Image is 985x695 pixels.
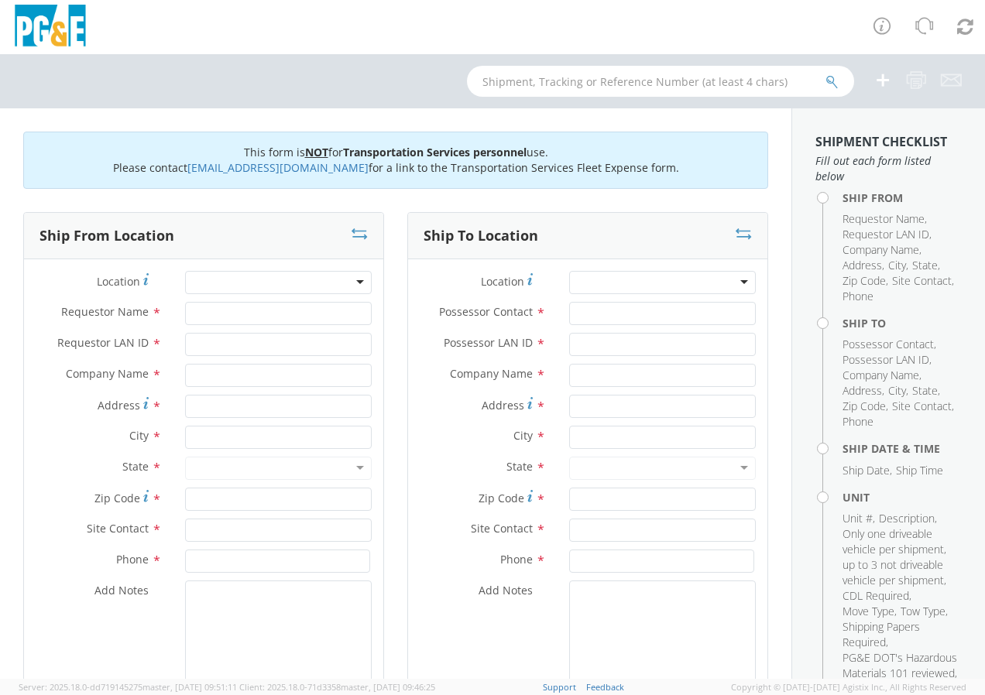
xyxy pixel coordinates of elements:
[843,242,922,258] li: ,
[586,681,624,693] a: Feedback
[843,526,946,587] span: Only one driveable vehicle per shipment, up to 3 not driveable vehicle per shipment
[94,583,149,597] span: Add Notes
[843,604,897,619] li: ,
[901,604,946,618] span: Tow Type
[129,428,149,443] span: City
[19,681,237,693] span: Server: 2025.18.0-dd719145275
[843,352,932,368] li: ,
[444,335,533,350] span: Possessor LAN ID
[843,317,962,329] h4: Ship To
[843,619,920,649] span: Shipping Papers Required
[843,604,894,618] span: Move Type
[843,443,962,454] h4: Ship Date & Time
[450,366,533,381] span: Company Name
[901,604,948,619] li: ,
[896,463,943,478] span: Ship Time
[912,258,938,272] span: State
[843,526,958,588] li: ,
[87,521,149,536] span: Site Contact
[12,5,89,50] img: pge-logo-06675f144f4cfa6a6814.png
[142,681,237,693] span: master, [DATE] 09:51:11
[892,273,954,289] li: ,
[843,273,888,289] li: ,
[912,383,940,399] li: ,
[843,588,909,603] span: CDL Required
[239,681,435,693] span: Client: 2025.18.0-71d3358
[843,227,932,242] li: ,
[843,273,886,288] span: Zip Code
[506,459,533,474] span: State
[888,383,908,399] li: ,
[305,145,328,159] u: NOT
[843,258,882,272] span: Address
[116,552,149,567] span: Phone
[879,511,937,526] li: ,
[892,399,952,413] span: Site Contact
[341,681,435,693] span: master, [DATE] 09:46:25
[843,337,934,351] span: Possessor Contact
[843,242,919,257] span: Company Name
[843,192,962,204] h4: Ship From
[543,681,576,693] a: Support
[892,273,952,288] span: Site Contact
[843,383,884,399] li: ,
[888,258,908,273] li: ,
[481,274,524,289] span: Location
[97,274,140,289] span: Location
[888,383,906,398] span: City
[343,145,527,159] b: Transportation Services personnel
[843,414,873,429] span: Phone
[94,491,140,505] span: Zip Code
[843,368,922,383] li: ,
[815,153,962,184] span: Fill out each form listed below
[98,398,140,413] span: Address
[187,160,369,175] a: [EMAIL_ADDRESS][DOMAIN_NAME]
[912,383,938,398] span: State
[888,258,906,272] span: City
[57,335,149,350] span: Requestor LAN ID
[843,650,957,680] span: PG&E DOT's Hazardous Materials 101 reviewed
[843,337,936,352] li: ,
[843,211,925,226] span: Requestor Name
[843,352,929,367] span: Possessor LAN ID
[513,428,533,443] span: City
[843,463,892,478] li: ,
[467,66,854,97] input: Shipment, Tracking or Reference Number (at least 4 chars)
[482,398,524,413] span: Address
[23,132,768,189] div: This form is for use. Please contact for a link to the Transportation Services Fleet Expense form.
[843,258,884,273] li: ,
[843,383,882,398] span: Address
[843,211,927,227] li: ,
[879,511,935,526] span: Description
[500,552,533,567] span: Phone
[843,463,890,478] span: Ship Date
[843,399,888,414] li: ,
[843,399,886,413] span: Zip Code
[479,491,524,505] span: Zip Code
[843,511,875,526] li: ,
[479,583,533,597] span: Add Notes
[843,368,919,382] span: Company Name
[66,366,149,381] span: Company Name
[843,289,873,303] span: Phone
[843,588,911,604] li: ,
[843,227,929,241] span: Requestor LAN ID
[471,521,533,536] span: Site Contact
[61,304,149,319] span: Requestor Name
[912,258,940,273] li: ,
[843,650,958,681] li: ,
[39,228,174,244] h3: Ship From Location
[424,228,538,244] h3: Ship To Location
[122,459,149,474] span: State
[439,304,533,319] span: Possessor Contact
[815,133,947,150] strong: Shipment Checklist
[892,399,954,414] li: ,
[843,491,962,503] h4: Unit
[843,619,958,650] li: ,
[731,681,966,693] span: Copyright © [DATE]-[DATE] Agistix Inc., All Rights Reserved
[843,511,873,526] span: Unit #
